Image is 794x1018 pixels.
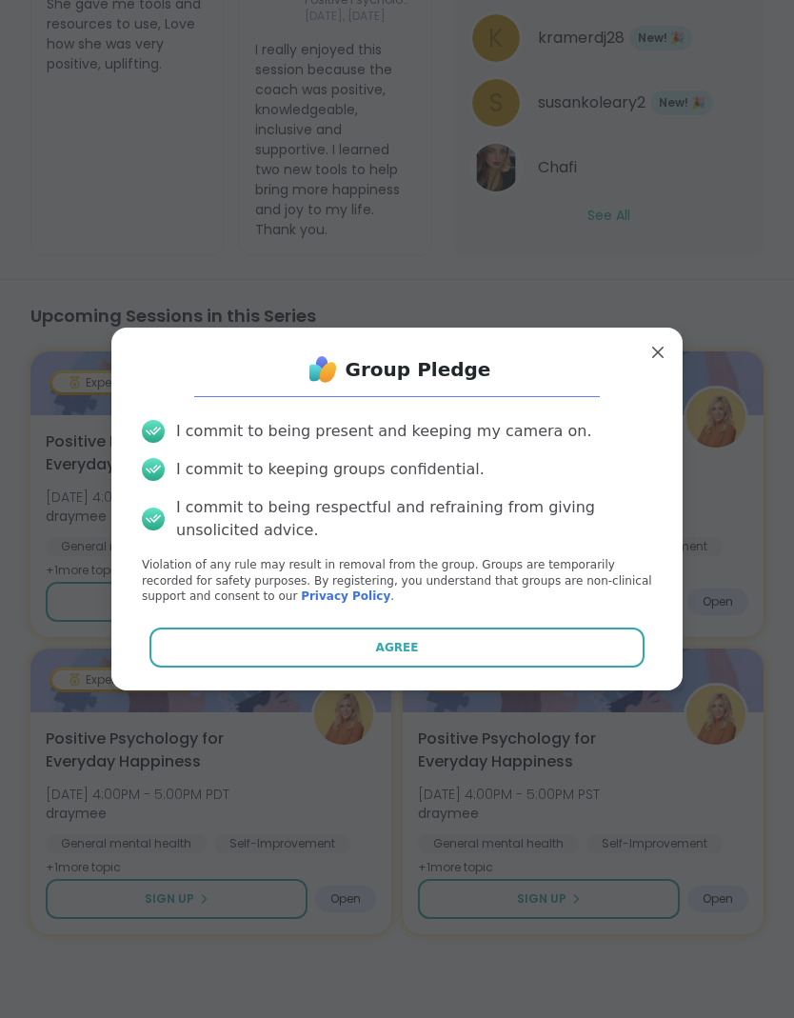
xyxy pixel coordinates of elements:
[346,356,491,383] h1: Group Pledge
[142,557,652,605] p: Violation of any rule may result in removal from the group. Groups are temporarily recorded for s...
[176,496,652,542] div: I commit to being respectful and refraining from giving unsolicited advice.
[176,458,485,481] div: I commit to keeping groups confidential.
[376,639,419,656] span: Agree
[149,628,645,668] button: Agree
[176,420,591,443] div: I commit to being present and keeping my camera on.
[301,589,390,603] a: Privacy Policy
[304,350,342,389] img: ShareWell Logo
